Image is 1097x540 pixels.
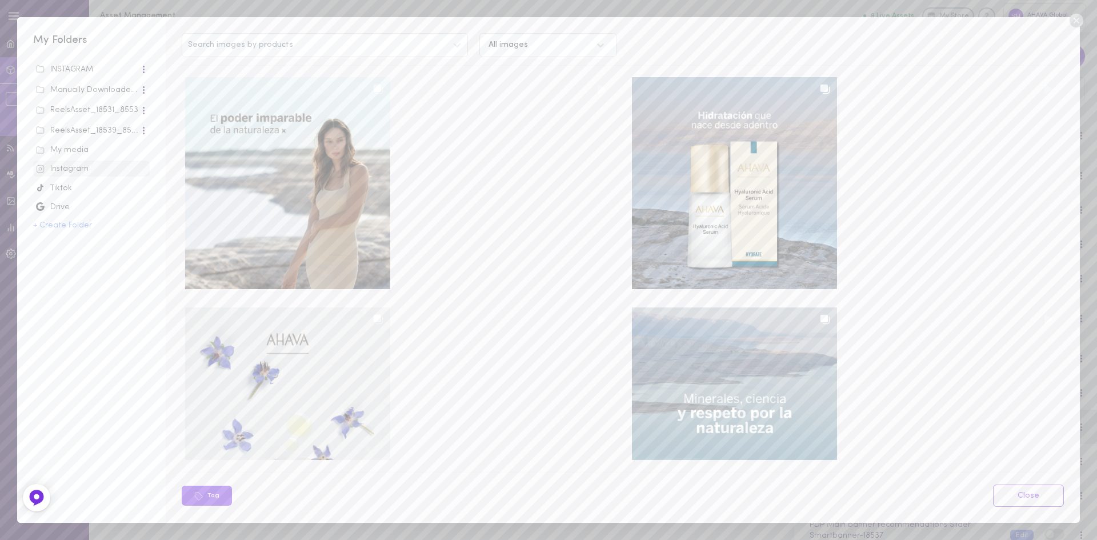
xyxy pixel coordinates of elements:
span: ReelsAsset_18531_8553 [33,101,150,118]
div: My media [36,145,147,156]
div: Search images by productsAll imagesTagClose [166,17,1079,522]
div: Manually Downloaded from Instagram [36,85,140,96]
div: Instagram [36,163,147,175]
span: Manually Downloaded from Instagram [33,81,150,98]
div: ReelsAsset_18539_8553 [36,125,140,137]
div: Drive [36,202,147,213]
div: All images [489,41,528,49]
span: ReelsAsset_18539_8553 [33,122,150,139]
div: ReelsAsset_18531_8553 [36,105,140,116]
div: INSTAGRAM [36,64,140,75]
button: + Create Folder [33,222,92,230]
span: Search images by products [188,41,293,49]
div: Tiktok [36,183,147,194]
span: INSTAGRAM [33,61,150,78]
span: unsorted [33,142,150,158]
a: Close [993,485,1064,507]
button: Tag [182,486,232,506]
span: My Folders [33,35,87,46]
img: Feedback Button [28,489,45,506]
